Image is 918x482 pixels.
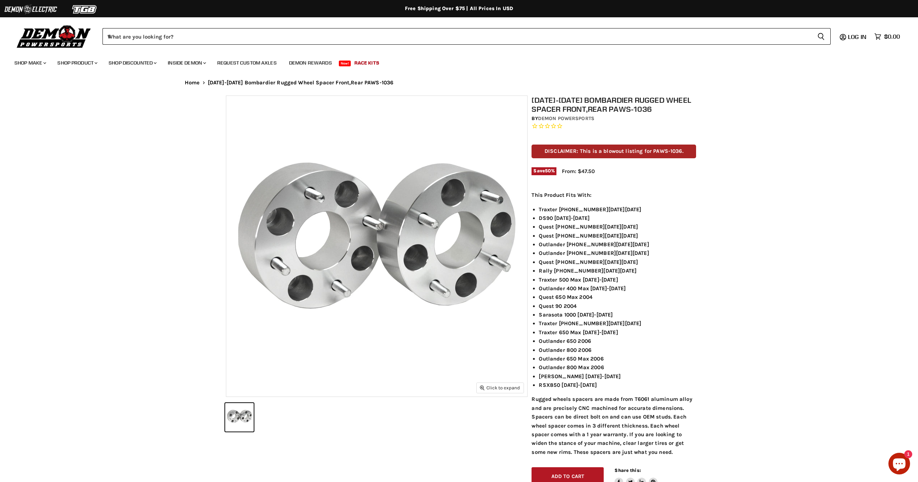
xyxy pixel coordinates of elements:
a: $0.00 [871,31,904,42]
li: Rally [PHONE_NUMBER][DATE][DATE] [539,266,696,275]
li: Quest [PHONE_NUMBER][DATE][DATE] [539,231,696,240]
li: Outlander 650 Max 2006 [539,354,696,363]
li: Outlander [PHONE_NUMBER][DATE][DATE] [539,249,696,257]
li: DS90 [DATE]-[DATE] [539,214,696,222]
span: [DATE]-[DATE] Bombardier Rugged Wheel Spacer Front,Rear PAWS-1036 [208,80,394,86]
a: Inside Demon [162,56,210,70]
a: Demon Powersports [538,115,594,121]
li: Quest [PHONE_NUMBER][DATE][DATE] [539,258,696,266]
li: Traxter [PHONE_NUMBER][DATE][DATE] [539,319,696,328]
li: Outlander 800 Max 2006 [539,363,696,372]
div: Free Shipping Over $75 | All Prices In USD [170,5,748,12]
a: Shop Discounted [103,56,161,70]
li: Outlander [PHONE_NUMBER][DATE][DATE] [539,240,696,249]
button: Search [812,28,831,45]
li: RSX850 [DATE]-[DATE] [539,381,696,389]
p: This Product Fits With: [532,191,696,199]
span: 50 [545,168,551,173]
a: Demon Rewards [284,56,337,70]
nav: Breadcrumbs [170,80,748,86]
span: Save % [532,167,556,175]
img: 1999-2016 Bombardier Rugged Wheel Spacer Front,Rear PAWS-1036 [226,96,527,397]
a: Home [185,80,200,86]
a: Log in [845,34,871,40]
li: Quest [PHONE_NUMBER][DATE][DATE] [539,222,696,231]
span: Rated 0.0 out of 5 stars 0 reviews [532,123,696,130]
button: 1999-2016 Bombardier Rugged Wheel Spacer Front,Rear PAWS-1036 thumbnail [225,403,254,432]
form: Product [102,28,831,45]
span: From: $47.50 [562,168,595,174]
img: TGB Logo 2 [58,3,112,16]
li: Outlander 800 2006 [539,346,696,354]
input: When autocomplete results are available use up and down arrows to review and enter to select [102,28,812,45]
span: Add to cart [551,473,585,479]
li: Traxter [PHONE_NUMBER][DATE][DATE] [539,205,696,214]
span: New! [339,61,351,66]
button: Click to expand [477,383,524,393]
img: Demon Powersports [14,23,93,49]
span: Log in [848,33,866,40]
span: $0.00 [884,33,900,40]
li: Sarasota 1000 [DATE]-[DATE] [539,310,696,319]
h1: [DATE]-[DATE] Bombardier Rugged Wheel Spacer Front,Rear PAWS-1036 [532,96,696,114]
img: Demon Electric Logo 2 [4,3,58,16]
a: Request Custom Axles [212,56,282,70]
a: Shop Product [52,56,102,70]
inbox-online-store-chat: Shopify online store chat [886,453,912,476]
span: Share this: [615,468,641,473]
span: Click to expand [480,385,520,390]
a: Race Kits [349,56,385,70]
li: [PERSON_NAME] [DATE]-[DATE] [539,372,696,381]
li: Traxter 500 Max [DATE]-[DATE] [539,275,696,284]
div: Rugged wheels spacers are made from T6061 aluminum alloy and are precisely CNC machined for accur... [532,191,696,456]
div: by [532,115,696,123]
p: DISCLAIMER: This is a blowout listing for PAWS-1036. [532,145,696,158]
ul: Main menu [9,53,898,70]
a: Shop Make [9,56,51,70]
li: Outlander 400 Max [DATE]-[DATE] [539,284,696,293]
li: Traxter 650 Max [DATE]-[DATE] [539,328,696,337]
li: Quest 90 2004 [539,302,696,310]
li: Outlander 650 2006 [539,337,696,345]
li: Quest 650 Max 2004 [539,293,696,301]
